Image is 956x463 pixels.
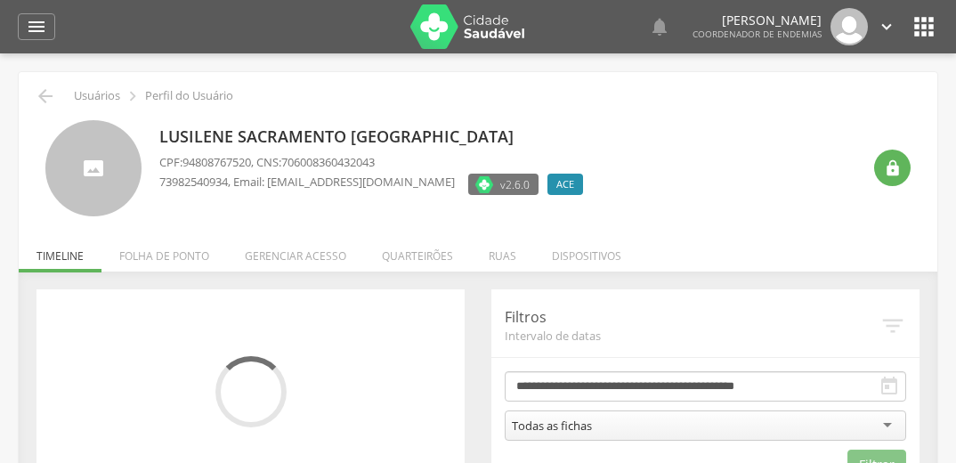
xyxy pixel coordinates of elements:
p: [PERSON_NAME] [693,14,822,27]
li: Quarteirões [364,231,471,272]
label: Versão do aplicativo [468,174,539,195]
p: Perfil do Usuário [145,89,233,103]
li: Dispositivos [534,231,639,272]
p: Lusilene Sacramento [GEOGRAPHIC_DATA] [159,126,592,149]
i: Voltar [35,85,56,107]
i:  [877,17,896,37]
div: Todas as fichas [512,418,592,434]
li: Ruas [471,231,534,272]
i:  [879,376,900,397]
li: Folha de ponto [101,231,227,272]
a:  [877,8,896,45]
i:  [884,159,902,177]
span: Intervalo de datas [505,328,879,344]
p: CPF: , CNS: [159,154,592,171]
span: v2.6.0 [500,175,530,193]
span: 706008360432043 [281,154,375,170]
a:  [649,8,670,45]
p: , Email: [EMAIL_ADDRESS][DOMAIN_NAME] [159,174,455,191]
li: Gerenciar acesso [227,231,364,272]
i:  [649,16,670,37]
p: Usuários [74,89,120,103]
i:  [123,86,142,106]
span: Coordenador de Endemias [693,28,822,40]
span: 73982540934 [159,174,228,190]
p: Filtros [505,307,879,328]
i:  [26,16,47,37]
span: ACE [556,177,574,191]
i:  [910,12,938,41]
div: Resetar senha [874,150,911,186]
a:  [18,13,55,40]
i:  [879,313,906,339]
span: 94808767520 [182,154,251,170]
